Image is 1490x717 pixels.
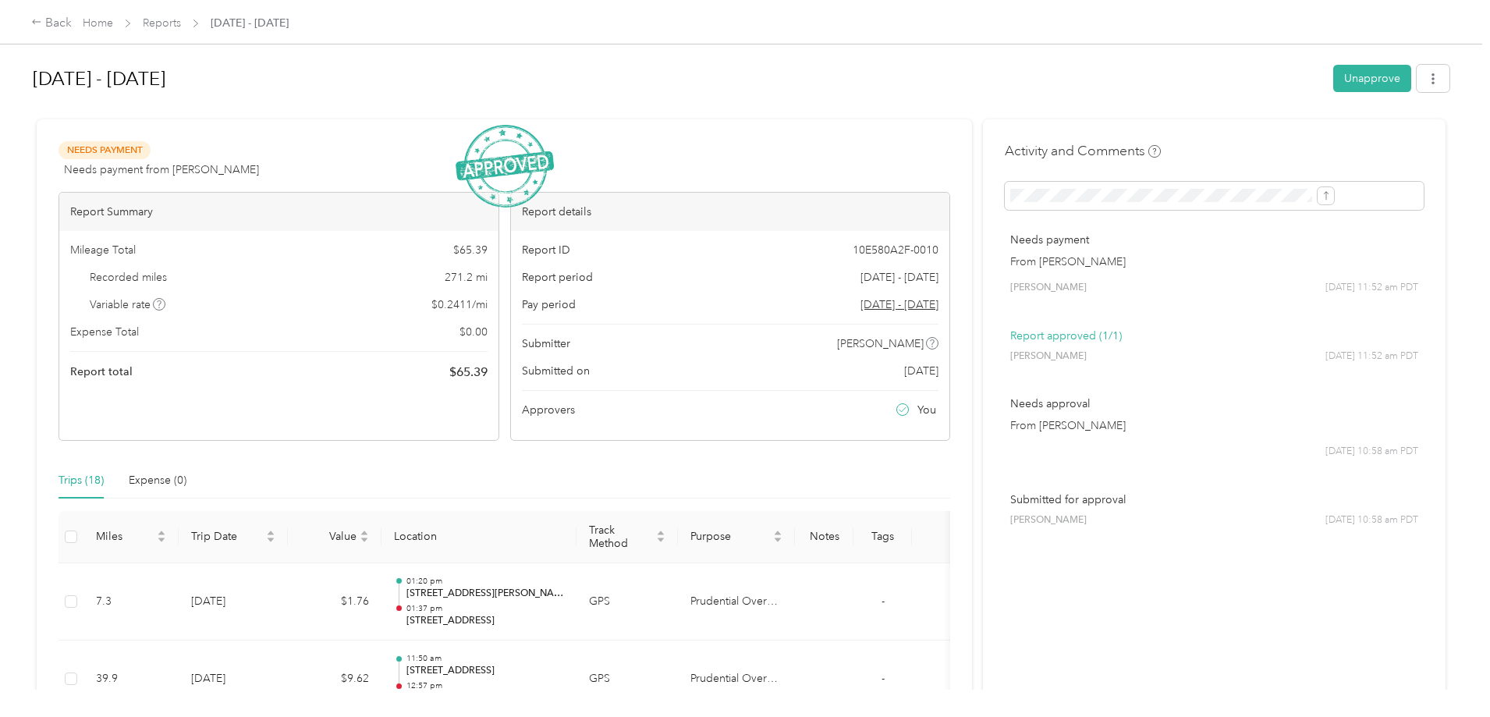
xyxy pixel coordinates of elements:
span: $ 65.39 [453,242,488,258]
div: Trips (18) [59,472,104,489]
td: Prudential Overall Supply [678,563,795,641]
span: caret-up [157,528,166,538]
iframe: Everlance-gr Chat Button Frame [1403,630,1490,717]
span: [DATE] 10:58 am PDT [1325,445,1418,459]
span: Trip Date [191,530,263,543]
th: Purpose [678,511,795,563]
span: [PERSON_NAME] [1010,513,1087,527]
span: Report ID [522,242,570,258]
span: Report period [522,269,593,286]
span: Expense Total [70,324,139,340]
span: Variable rate [90,296,166,313]
span: Mileage Total [70,242,136,258]
td: GPS [576,563,678,641]
th: Tags [853,511,912,563]
span: [DATE] - [DATE] [211,15,289,31]
th: Notes [795,511,853,563]
span: [PERSON_NAME] [1010,281,1087,295]
span: caret-up [773,528,782,538]
span: [DATE] 10:58 am PDT [1325,513,1418,527]
p: [STREET_ADDRESS] [406,614,564,628]
span: Miles [96,530,154,543]
p: 01:20 pm [406,576,564,587]
span: caret-down [773,535,782,545]
th: Trip Date [179,511,288,563]
span: You [917,402,936,418]
td: [DATE] [179,563,288,641]
p: [STREET_ADDRESS][PERSON_NAME] [406,587,564,601]
div: Expense (0) [129,472,186,489]
span: caret-down [656,535,665,545]
p: 01:37 pm [406,603,564,614]
span: Go to pay period [860,296,938,313]
p: From [PERSON_NAME] [1010,254,1418,270]
th: Value [288,511,381,563]
span: [DATE] [904,363,938,379]
td: 7.3 [83,563,179,641]
a: Reports [143,16,181,30]
th: Miles [83,511,179,563]
span: Report total [70,364,133,380]
button: Unapprove [1333,65,1411,92]
span: caret-up [656,528,665,538]
p: 11:50 am [406,653,564,664]
span: Approvers [522,402,575,418]
img: ApprovedStamp [456,125,554,208]
span: Recorded miles [90,269,167,286]
span: caret-up [266,528,275,538]
p: Needs payment [1010,232,1418,248]
span: $ 0.2411 / mi [431,296,488,313]
span: caret-down [360,535,369,545]
h4: Activity and Comments [1005,141,1161,161]
span: 10E580A2F-0010 [853,242,938,258]
span: caret-down [157,535,166,545]
span: Pay period [522,296,576,313]
p: Submitted for approval [1010,492,1418,508]
span: Track Method [589,524,653,550]
div: Report Summary [59,193,498,231]
span: Value [300,530,357,543]
span: 271.2 mi [445,269,488,286]
span: $ 65.39 [449,363,488,382]
span: Needs Payment [59,141,151,159]
span: $ 0.00 [459,324,488,340]
a: Home [83,16,113,30]
h1: Sep 1 - 30, 2025 [33,60,1322,98]
span: Purpose [690,530,770,543]
th: Track Method [576,511,678,563]
div: Back [31,14,72,33]
span: caret-up [360,528,369,538]
td: $1.76 [288,563,381,641]
span: [DATE] - [DATE] [860,269,938,286]
p: Report approved (1/1) [1010,328,1418,344]
span: - [882,595,885,608]
p: 12:57 pm [406,680,564,691]
span: [PERSON_NAME] [1010,350,1087,364]
div: Report details [511,193,950,231]
span: Needs payment from [PERSON_NAME] [64,162,259,178]
span: [DATE] 11:52 am PDT [1325,350,1418,364]
p: Needs approval [1010,396,1418,412]
th: Location [381,511,576,563]
p: [STREET_ADDRESS] [406,664,564,678]
span: caret-down [266,535,275,545]
span: - [882,672,885,685]
p: From [PERSON_NAME] [1010,417,1418,434]
span: [DATE] 11:52 am PDT [1325,281,1418,295]
span: Submitted on [522,363,590,379]
span: Submitter [522,335,570,352]
span: [PERSON_NAME] [837,335,924,352]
